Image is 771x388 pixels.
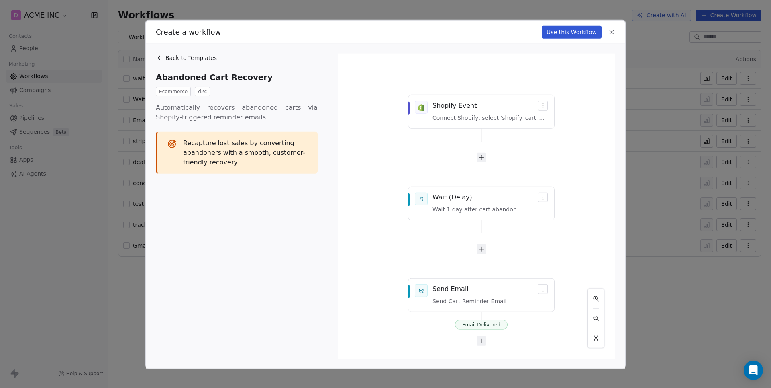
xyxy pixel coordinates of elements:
[165,53,217,62] span: Back to Templates
[156,86,191,96] span: Ecommerce
[542,25,602,38] button: Use this Workflow
[195,86,210,96] span: d2c
[156,71,322,82] span: Abandoned Cart Recovery
[156,27,221,37] span: Create a workflow
[744,361,763,380] div: Open Intercom Messenger
[156,103,318,122] span: Automatically recovers abandoned carts via Shopify-triggered reminder emails.
[183,138,308,167] span: Recapture lost sales by converting abandoners with a smooth, customer-friendly recovery.
[587,289,604,348] div: React Flow controls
